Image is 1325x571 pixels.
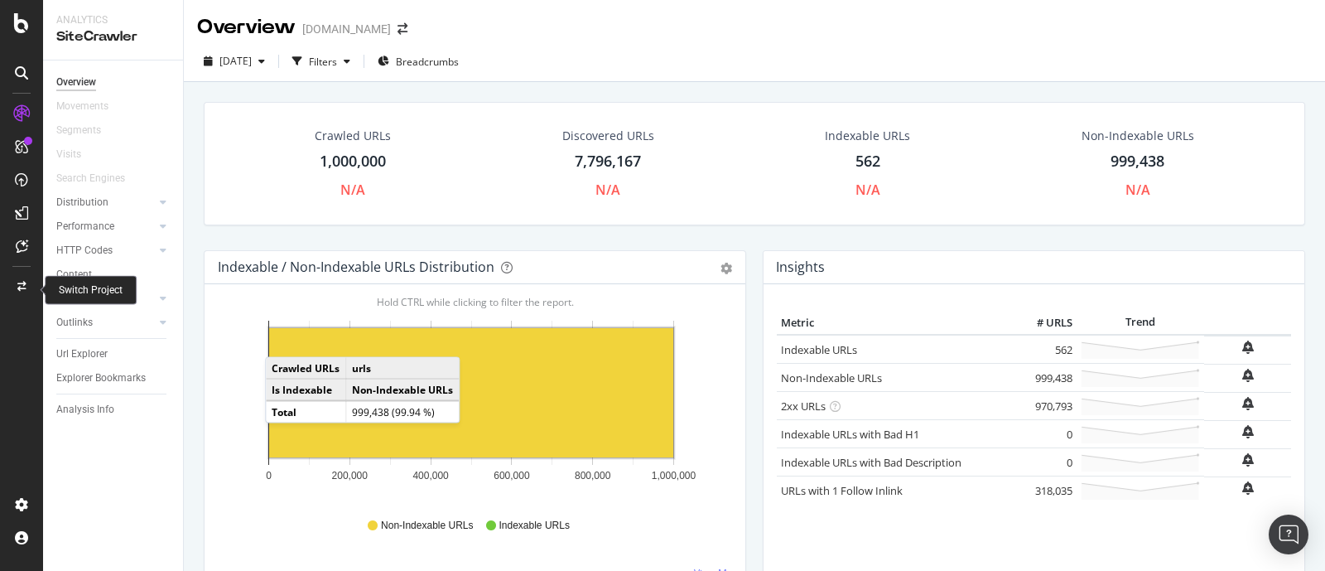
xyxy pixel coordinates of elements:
[825,128,910,144] div: Indexable URLs
[56,146,81,163] div: Visits
[56,314,155,331] a: Outlinks
[720,263,732,274] div: gear
[1111,151,1164,172] div: 999,438
[56,242,155,259] a: HTTP Codes
[595,181,620,200] div: N/A
[56,194,108,211] div: Distribution
[575,151,641,172] div: 7,796,167
[56,98,125,115] a: Movements
[855,151,880,172] div: 562
[218,311,725,503] svg: A chart.
[56,122,118,139] a: Segments
[56,98,108,115] div: Movements
[781,342,857,357] a: Indexable URLs
[781,483,903,498] a: URLs with 1 Follow Inlink
[346,357,460,379] td: urls
[219,54,252,68] span: 2025 Feb. 27th
[562,128,654,144] div: Discovered URLs
[1010,420,1077,448] td: 0
[56,401,171,419] a: Analysis Info
[1010,311,1077,336] th: # URLS
[56,146,98,163] a: Visits
[346,379,460,401] td: Non-Indexable URLs
[340,181,365,200] div: N/A
[1242,425,1254,438] div: bell-plus
[56,370,146,387] div: Explorer Bookmarks
[1269,515,1308,554] div: Open Intercom Messenger
[412,470,449,481] text: 400,000
[777,311,1010,336] th: Metric
[56,194,155,211] a: Distribution
[1242,453,1254,467] div: bell-plus
[396,55,459,69] span: Breadcrumbs
[1077,311,1204,336] th: Trend
[1242,369,1254,382] div: bell-plus
[59,283,123,298] div: Switch Project
[346,401,460,423] td: 999,438 (99.94 %)
[1082,128,1194,144] div: Non-Indexable URLs
[397,23,407,35] div: arrow-right-arrow-left
[56,314,93,331] div: Outlinks
[320,151,386,172] div: 1,000,000
[197,48,272,75] button: [DATE]
[494,470,530,481] text: 600,000
[56,74,171,91] a: Overview
[1010,448,1077,477] td: 0
[1010,392,1077,420] td: 970,793
[776,256,825,278] h4: Insights
[56,370,171,387] a: Explorer Bookmarks
[1242,341,1254,354] div: bell-plus
[56,218,114,235] div: Performance
[266,401,346,423] td: Total
[371,48,465,75] button: Breadcrumbs
[56,266,92,283] div: Content
[1242,397,1254,410] div: bell-plus
[266,470,272,481] text: 0
[266,379,346,401] td: Is Indexable
[781,370,882,385] a: Non-Indexable URLs
[1125,181,1150,200] div: N/A
[56,170,142,187] a: Search Engines
[56,346,171,363] a: Url Explorer
[332,470,369,481] text: 200,000
[266,357,346,379] td: Crawled URLs
[56,401,114,419] div: Analysis Info
[1010,335,1077,364] td: 562
[56,170,125,187] div: Search Engines
[56,242,113,259] div: HTTP Codes
[381,519,473,533] span: Non-Indexable URLs
[286,48,357,75] button: Filters
[56,27,170,46] div: SiteCrawler
[781,455,961,470] a: Indexable URLs with Bad Description
[56,74,96,91] div: Overview
[56,266,171,283] a: Content
[781,427,919,442] a: Indexable URLs with Bad H1
[315,128,391,144] div: Crawled URLs
[652,470,696,481] text: 1,000,000
[302,21,391,37] div: [DOMAIN_NAME]
[197,13,296,41] div: Overview
[56,13,170,27] div: Analytics
[56,122,101,139] div: Segments
[499,519,570,533] span: Indexable URLs
[56,218,155,235] a: Performance
[855,181,880,200] div: N/A
[1010,364,1077,392] td: 999,438
[218,259,494,275] div: Indexable / Non-Indexable URLs Distribution
[1010,477,1077,505] td: 318,035
[1242,481,1254,495] div: bell-plus
[309,55,337,69] div: Filters
[575,470,611,481] text: 800,000
[56,346,108,363] div: Url Explorer
[781,399,826,414] a: 2xx URLs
